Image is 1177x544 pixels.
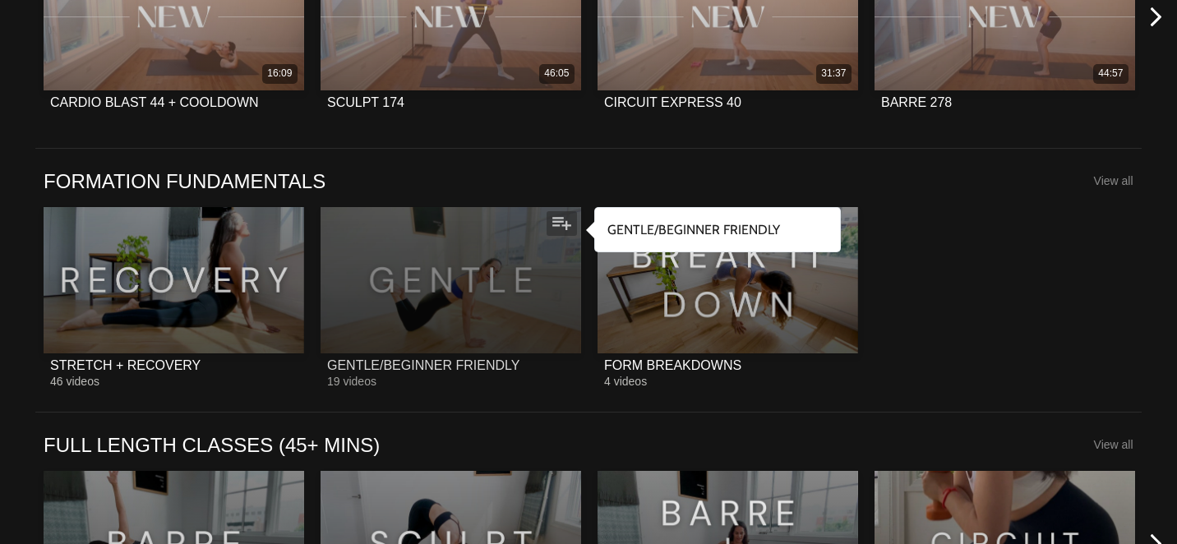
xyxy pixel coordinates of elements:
div: 46:05 [544,67,569,81]
div: 31:37 [821,67,846,81]
a: FORM BREAKDOWNSFORM BREAKDOWNS4 videos [598,207,858,388]
span: 4 videos [604,375,647,388]
div: FORM BREAKDOWNS [604,357,741,373]
button: Add to my list [547,211,577,236]
div: SCULPT 174 [327,95,404,110]
a: FULL LENGTH CLASSES (45+ MINS) [44,432,380,458]
a: GENTLE/BEGINNER FRIENDLYGENTLE/BEGINNER FRIENDLY19 videos [321,207,581,388]
div: 44:57 [1098,67,1123,81]
div: BARRE 278 [881,95,952,110]
span: 46 videos [50,375,99,388]
div: CIRCUIT EXPRESS 40 [604,95,741,110]
div: GENTLE/BEGINNER FRIENDLY [327,357,519,373]
strong: GENTLE/BEGINNER FRIENDLY [607,222,780,237]
a: FORMATION FUNDAMENTALS [44,168,325,194]
span: 19 videos [327,375,376,388]
a: View all [1094,174,1133,187]
a: STRETCH + RECOVERYSTRETCH + RECOVERY46 videos [44,207,304,388]
div: 16:09 [267,67,292,81]
div: CARDIO BLAST 44 + COOLDOWN [50,95,259,110]
div: STRETCH + RECOVERY [50,357,201,373]
a: View all [1094,438,1133,451]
